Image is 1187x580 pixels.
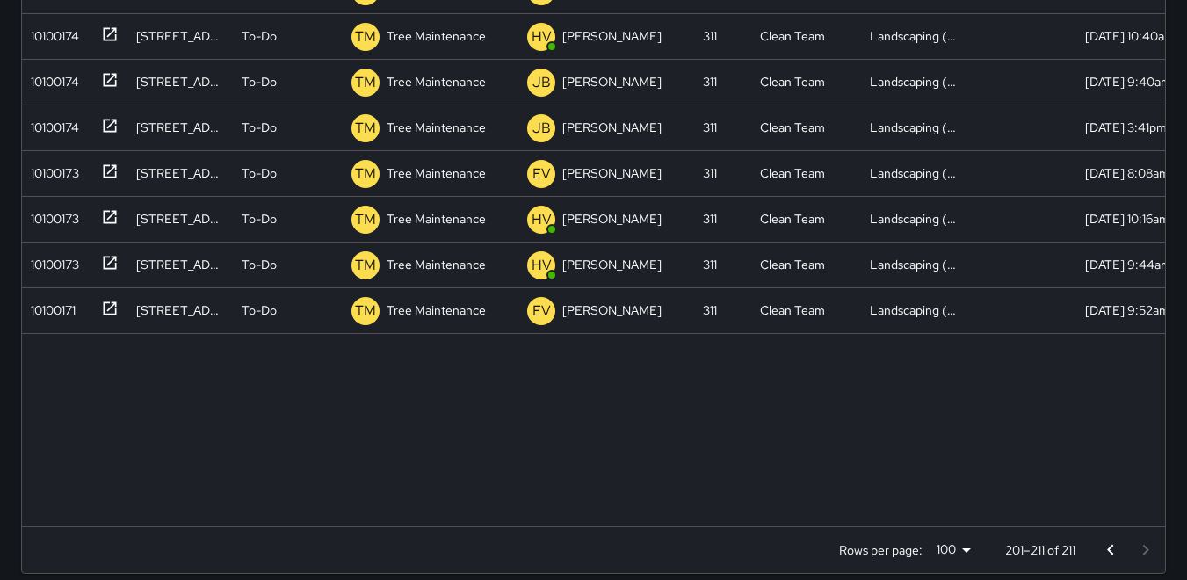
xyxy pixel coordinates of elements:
p: [PERSON_NAME] [562,164,662,182]
p: To-Do [242,73,277,91]
div: Clean Team [760,256,825,273]
div: 1292 Market Street [136,119,224,136]
div: Landscaping (DG & Weeds) [870,27,962,45]
div: 473 Tehama Street [136,210,224,228]
div: 311 [703,73,717,91]
div: 10100173 [24,157,79,182]
p: Tree Maintenance [387,164,486,182]
div: Clean Team [760,119,825,136]
div: Landscaping (DG & Weeds) [870,301,962,319]
div: Clean Team [760,73,825,91]
div: 10100173 [24,203,79,228]
div: 10100174 [24,112,79,136]
p: TM [355,255,376,276]
p: HV [532,255,552,276]
div: 311 [703,164,717,182]
p: Tree Maintenance [387,119,486,136]
div: Clean Team [760,164,825,182]
div: Clean Team [760,210,825,228]
p: Tree Maintenance [387,301,486,319]
p: [PERSON_NAME] [562,210,662,228]
p: Rows per page: [839,541,923,559]
p: Tree Maintenance [387,256,486,273]
div: 10100171 [24,294,76,319]
div: 100 [930,537,977,562]
p: To-Do [242,119,277,136]
p: 201–211 of 211 [1005,541,1075,559]
div: 91 6th Street [136,73,224,91]
p: To-Do [242,210,277,228]
p: To-Do [242,27,277,45]
div: Landscaping (DG & Weeds) [870,256,962,273]
div: 311 [703,210,717,228]
p: TM [355,163,376,185]
div: 109 6th Street [136,256,224,273]
p: EV [532,301,551,322]
p: To-Do [242,256,277,273]
div: Clean Team [760,301,825,319]
div: Landscaping (DG & Weeds) [870,164,962,182]
p: [PERSON_NAME] [562,27,662,45]
p: JB [532,72,551,93]
p: JB [532,118,551,139]
p: TM [355,301,376,322]
div: 1021 Market Street [136,164,224,182]
p: TM [355,26,376,47]
div: 10100173 [24,249,79,273]
div: Landscaping (DG & Weeds) [870,210,962,228]
p: [PERSON_NAME] [562,256,662,273]
div: Landscaping (DG & Weeds) [870,119,962,136]
p: [PERSON_NAME] [562,119,662,136]
div: Clean Team [760,27,825,45]
p: TM [355,72,376,93]
p: TM [355,209,376,230]
p: Tree Maintenance [387,210,486,228]
p: [PERSON_NAME] [562,301,662,319]
div: 311 [703,256,717,273]
p: HV [532,26,552,47]
button: Go to previous page [1093,533,1128,568]
p: TM [355,118,376,139]
p: [PERSON_NAME] [562,73,662,91]
div: 311 [703,119,717,136]
div: Landscaping (DG & Weeds) [870,73,962,91]
div: 10100174 [24,20,79,45]
div: 470 Clementina Street [136,301,224,319]
div: 259 6th Street [136,27,224,45]
p: To-Do [242,164,277,182]
div: 10100174 [24,66,79,91]
p: Tree Maintenance [387,27,486,45]
p: Tree Maintenance [387,73,486,91]
p: EV [532,163,551,185]
p: HV [532,209,552,230]
div: 311 [703,27,717,45]
div: 311 [703,301,717,319]
p: To-Do [242,301,277,319]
